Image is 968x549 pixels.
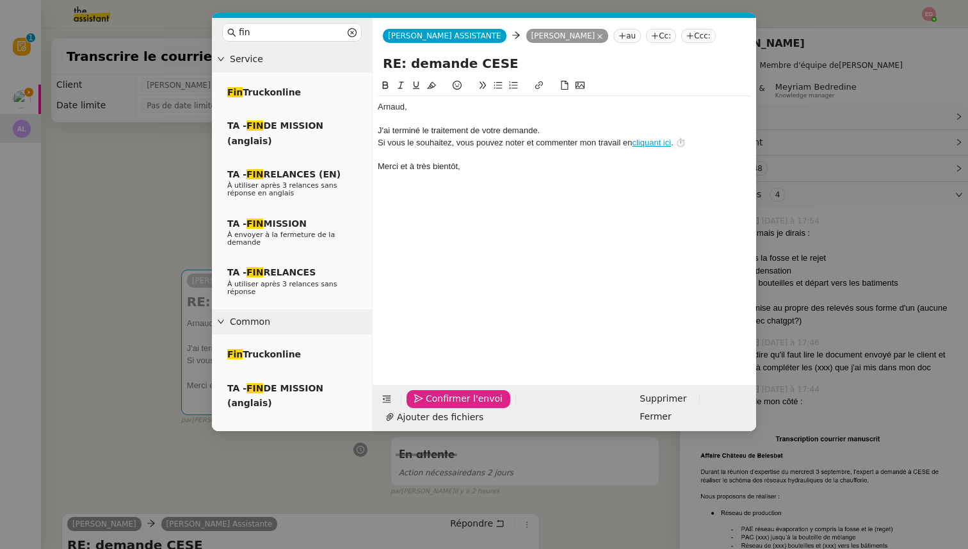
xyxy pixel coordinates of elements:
input: Templates [239,25,345,40]
nz-tag: Cc: [646,29,676,43]
a: cliquant ici [632,138,671,147]
div: Merci et à très bientôt, [378,161,751,172]
span: Supprimer [640,391,686,406]
div: J'ai terminé le traitement de votre demande. [378,125,751,136]
span: TA - DE MISSION (anglais) [227,383,323,408]
div: Common [212,309,372,334]
span: Truckonline [227,87,301,97]
div: Service [212,47,372,72]
button: Fermer [632,408,679,426]
nz-tag: Ccc: [681,29,716,43]
span: TA - MISSION [227,218,307,229]
em: FIN [246,383,264,393]
em: FIN [246,120,264,131]
nz-tag: [PERSON_NAME] [526,29,609,43]
button: Ajouter des fichiers [378,408,491,426]
span: TA - RELANCES [227,267,316,277]
span: [PERSON_NAME] ASSISTANTE [388,31,501,40]
nz-tag: au [613,29,641,43]
span: À utiliser après 3 relances sans réponse [227,280,337,296]
span: À envoyer à la fermeture de la demande [227,231,335,247]
span: Truckonline [227,349,301,359]
em: FIN [246,218,264,229]
span: Fermer [640,409,671,424]
input: Subject [383,54,746,73]
span: Common [230,315,367,329]
span: À utiliser après 3 relances sans réponse en anglais [227,181,337,197]
span: Confirmer l'envoi [426,391,503,406]
button: Supprimer [632,390,694,408]
div: Arnaud﻿, [378,101,751,113]
em: Fin [227,349,243,359]
span: TA - RELANCES (EN) [227,169,341,179]
em: FIN [246,267,264,277]
em: Fin [227,87,243,97]
button: Confirmer l'envoi [407,390,510,408]
span: Service [230,52,367,67]
em: FIN [246,169,264,179]
div: Si vous le souhaitez, vous pouvez noter et commenter mon travail en . ⏱️ [378,137,751,149]
span: Ajouter des fichiers [397,410,483,425]
span: TA - DE MISSION (anglais) [227,120,323,145]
